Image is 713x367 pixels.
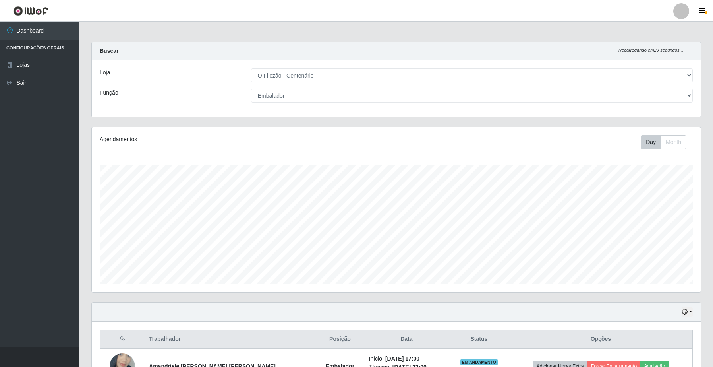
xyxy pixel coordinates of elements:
[364,330,449,349] th: Data
[641,135,693,149] div: Toolbar with button groups
[449,330,509,349] th: Status
[509,330,693,349] th: Opções
[13,6,48,16] img: CoreUI Logo
[100,89,118,97] label: Função
[144,330,316,349] th: Trabalhador
[641,135,686,149] div: First group
[661,135,686,149] button: Month
[100,68,110,77] label: Loja
[369,355,444,363] li: Início:
[316,330,364,349] th: Posição
[460,359,498,365] span: EM ANDAMENTO
[641,135,661,149] button: Day
[618,48,683,52] i: Recarregando em 29 segundos...
[385,355,419,362] time: [DATE] 17:00
[100,135,340,144] div: Agendamentos
[100,48,118,54] strong: Buscar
